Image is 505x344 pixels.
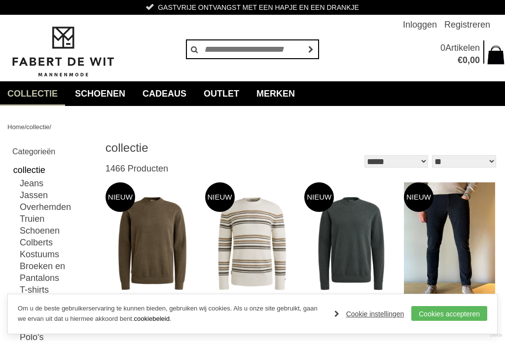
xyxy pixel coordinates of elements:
span: / [25,123,27,131]
a: Polo's [20,331,95,343]
span: 00 [470,55,480,65]
a: Registreren [444,15,490,34]
a: Jeans [20,177,95,189]
a: Jassen [20,189,95,201]
img: CAST IRON Ckw2509312 Truien [304,197,398,290]
span: , [468,55,470,65]
a: T-shirts [20,284,95,296]
span: 0 [440,43,445,53]
a: collectie [26,123,49,131]
img: CAST IRON Ckw2509312 Truien [106,197,199,290]
a: Merken [249,81,302,106]
a: Colberts [20,237,95,248]
a: Schoenen [68,81,133,106]
img: CAST IRON Ckw2509316 Truien [205,197,299,290]
h1: collectie [106,140,302,155]
a: Kostuums [20,248,95,260]
span: Artikelen [445,43,480,53]
span: 1466 Producten [106,164,168,173]
a: Cookie instellingen [334,307,404,321]
a: Overhemden [20,201,95,213]
a: Outlet [196,81,247,106]
span: 0 [463,55,468,65]
span: / [49,123,51,131]
p: Om u de beste gebruikerservaring te kunnen bieden, gebruiken wij cookies. Als u onze site gebruik... [18,304,325,324]
a: collectie [12,163,95,177]
a: Cadeaus [135,81,194,106]
span: € [458,55,463,65]
a: Cookies accepteren [411,306,487,321]
a: Home [7,123,25,131]
img: Tramarossa Michelangelo Broeken en Pantalons [404,182,496,304]
a: Truien [20,213,95,225]
a: Schoenen [20,225,95,237]
a: cookiebeleid [134,315,170,322]
a: Inloggen [403,15,437,34]
img: Fabert de Wit [7,25,118,78]
a: Broeken en Pantalons [20,260,95,284]
h2: Categorieën [12,145,95,158]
